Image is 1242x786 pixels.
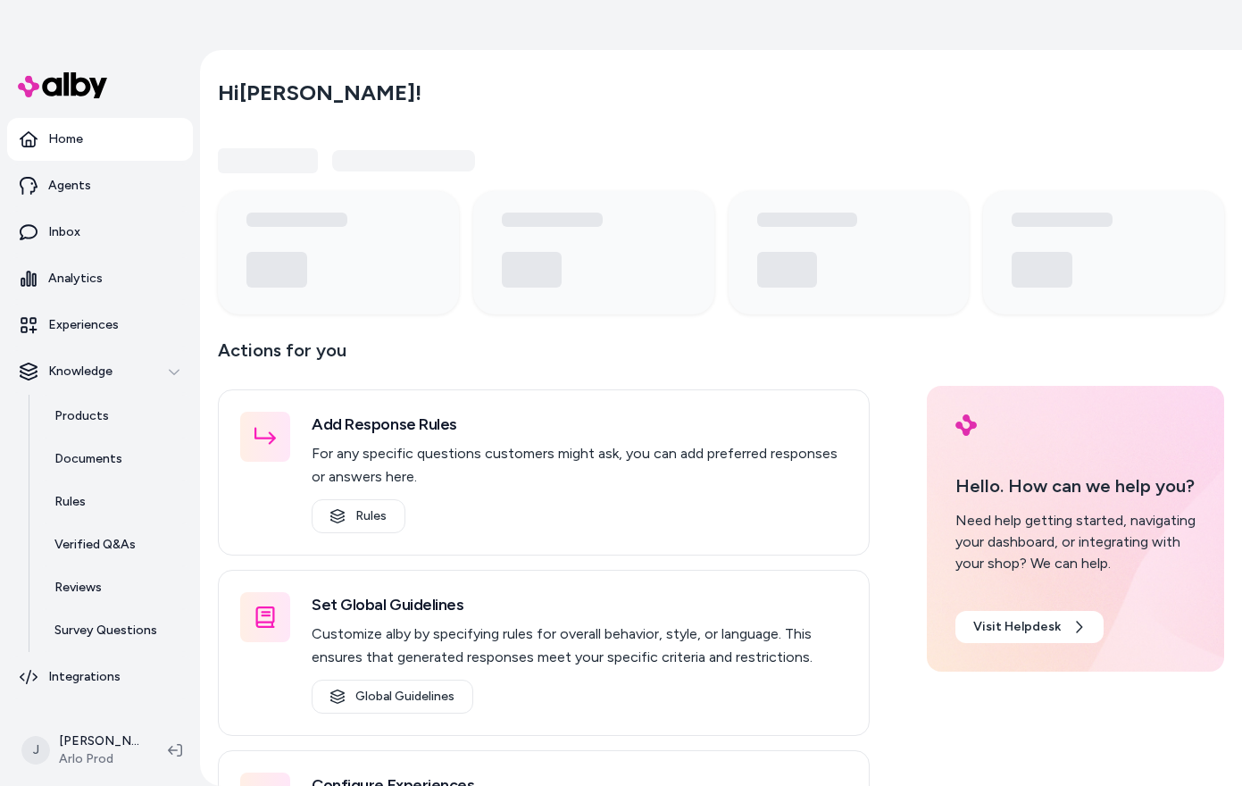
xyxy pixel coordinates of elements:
[48,316,119,334] p: Experiences
[218,336,870,379] p: Actions for you
[955,414,977,436] img: alby Logo
[7,304,193,347] a: Experiences
[21,736,50,765] span: J
[48,223,80,241] p: Inbox
[312,499,405,533] a: Rules
[54,407,109,425] p: Products
[7,118,193,161] a: Home
[37,438,193,481] a: Documents
[7,164,193,207] a: Agents
[37,481,193,523] a: Rules
[37,523,193,566] a: Verified Q&As
[7,656,193,698] a: Integrations
[312,442,847,489] p: For any specific questions customers might ask, you can add preferred responses or answers here.
[955,510,1196,574] div: Need help getting started, navigating your dashboard, or integrating with your shop? We can help.
[218,79,421,106] h2: Hi [PERSON_NAME] !
[48,668,121,686] p: Integrations
[312,680,473,714] a: Global Guidelines
[7,211,193,254] a: Inbox
[955,472,1196,499] p: Hello. How can we help you?
[37,566,193,609] a: Reviews
[955,611,1104,643] a: Visit Helpdesk
[54,536,136,554] p: Verified Q&As
[312,592,847,617] h3: Set Global Guidelines
[7,257,193,300] a: Analytics
[11,722,154,779] button: J[PERSON_NAME]Arlo Prod
[48,177,91,195] p: Agents
[54,579,102,597] p: Reviews
[59,750,139,768] span: Arlo Prod
[37,395,193,438] a: Products
[37,609,193,652] a: Survey Questions
[54,493,86,511] p: Rules
[48,270,103,288] p: Analytics
[312,623,847,669] p: Customize alby by specifying rules for overall behavior, style, or language. This ensures that ge...
[312,412,847,437] h3: Add Response Rules
[48,363,113,380] p: Knowledge
[54,450,122,468] p: Documents
[18,72,107,98] img: alby Logo
[54,622,157,640] p: Survey Questions
[7,350,193,393] button: Knowledge
[59,732,139,750] p: [PERSON_NAME]
[48,130,83,148] p: Home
